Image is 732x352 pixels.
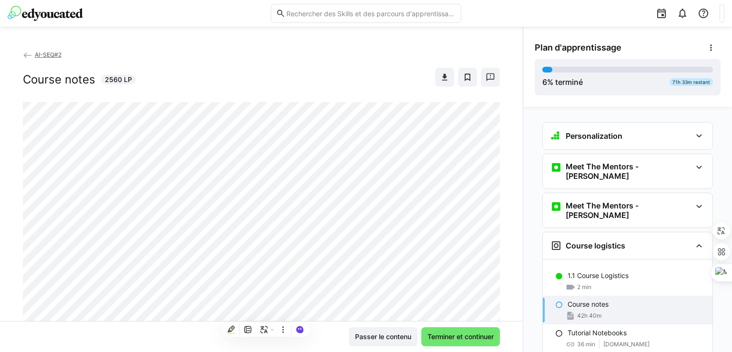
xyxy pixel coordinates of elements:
[421,327,500,346] button: Terminer et continuer
[568,328,627,338] p: Tutorial Notebooks
[542,77,547,87] span: 6
[535,42,621,53] span: Plan d'apprentissage
[23,51,61,58] a: AI-SEQ#2
[35,51,61,58] span: AI-SEQ#2
[566,162,691,181] h3: Meet The Mentors - [PERSON_NAME]
[603,341,650,348] span: [DOMAIN_NAME]
[566,201,691,220] h3: Meet The Mentors - [PERSON_NAME]
[105,75,132,84] span: 2560 LP
[23,72,95,87] h2: Course notes
[566,241,625,250] h3: Course logistics
[354,332,413,342] span: Passer le contenu
[349,327,417,346] button: Passer le contenu
[577,312,601,320] span: 42h 40m
[577,283,591,291] span: 2 min
[568,300,609,309] p: Course notes
[670,78,713,86] div: 71h 33m restant
[426,332,495,342] span: Terminer et continuer
[285,9,456,18] input: Rechercher des Skills et des parcours d'apprentissage…
[566,131,622,141] h3: Personalization
[542,76,583,88] div: % terminé
[568,271,629,280] p: 1.1 Course Logistics
[577,341,595,348] span: 36 min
